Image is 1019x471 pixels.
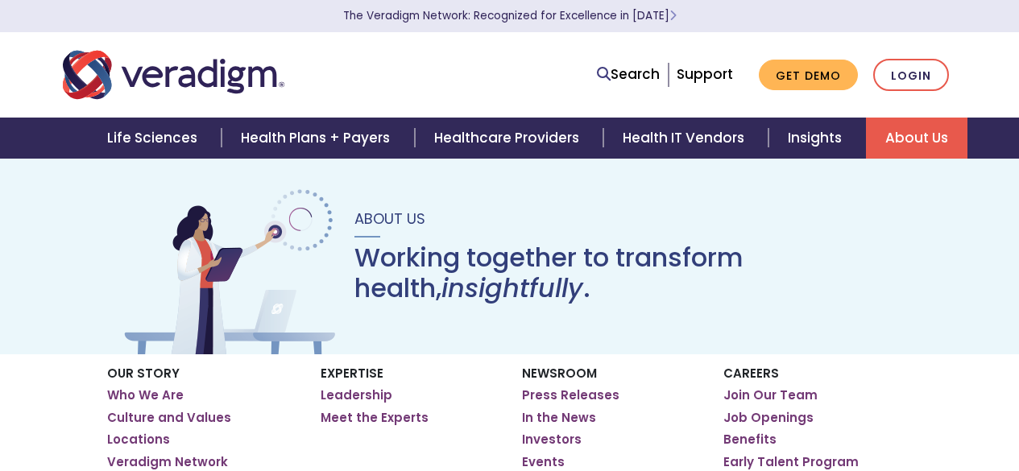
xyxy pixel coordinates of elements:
span: Learn More [669,8,677,23]
a: Job Openings [723,410,814,426]
a: Login [873,59,949,92]
img: Veradigm logo [63,48,284,101]
a: Get Demo [759,60,858,91]
a: Press Releases [522,387,619,403]
a: Locations [107,432,170,448]
a: Support [677,64,733,84]
a: Health IT Vendors [603,118,768,159]
a: Join Our Team [723,387,818,403]
a: Early Talent Program [723,454,859,470]
a: Veradigm Network [107,454,228,470]
a: Search [597,64,660,85]
a: Healthcare Providers [415,118,603,159]
a: Benefits [723,432,777,448]
em: insightfully [441,270,583,306]
a: Investors [522,432,582,448]
a: The Veradigm Network: Recognized for Excellence in [DATE]Learn More [343,8,677,23]
a: Insights [768,118,866,159]
a: Culture and Values [107,410,231,426]
a: Leadership [321,387,392,403]
span: About Us [354,209,425,229]
a: Health Plans + Payers [222,118,414,159]
a: Events [522,454,565,470]
h1: Working together to transform health, . [354,242,899,304]
a: In the News [522,410,596,426]
a: Meet the Experts [321,410,429,426]
a: Life Sciences [88,118,222,159]
a: Who We Are [107,387,184,403]
a: About Us [866,118,967,159]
